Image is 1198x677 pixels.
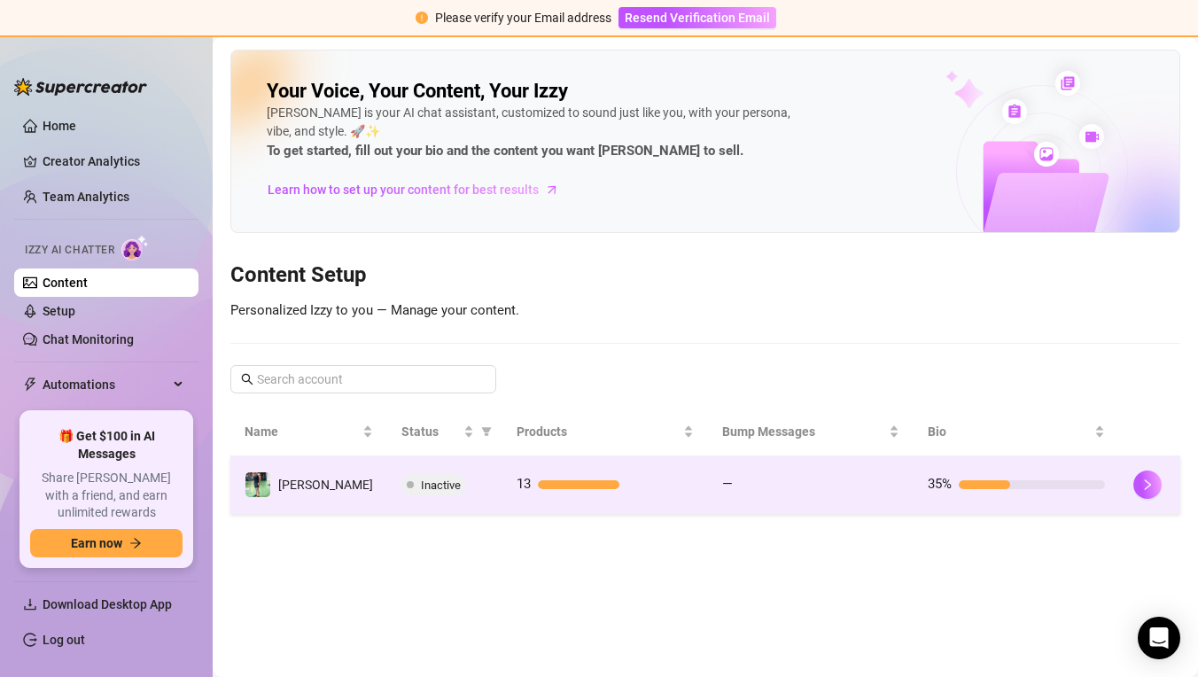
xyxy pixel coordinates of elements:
span: — [722,476,733,492]
th: Status [387,408,502,456]
a: Creator Analytics [43,147,184,175]
span: Name [245,422,359,441]
span: Status [401,422,460,441]
div: Open Intercom Messenger [1138,617,1180,659]
span: Izzy AI Chatter [25,242,114,259]
span: exclamation-circle [416,12,428,24]
input: Search account [257,370,471,389]
img: Blake [245,472,270,497]
div: [PERSON_NAME] is your AI chat assistant, customized to sound just like you, with your persona, vi... [267,104,798,162]
span: Bio [928,422,1091,441]
span: download [23,597,37,611]
th: Bio [914,408,1119,456]
button: Resend Verification Email [618,7,776,28]
span: right [1141,479,1154,491]
span: filter [481,426,492,437]
span: Bump Messages [722,422,885,441]
a: Team Analytics [43,190,129,204]
img: ai-chatter-content-library-cLFOSyPT.png [905,51,1179,232]
span: 35% [928,476,952,492]
span: Inactive [421,479,461,492]
span: arrow-right [543,181,561,198]
span: Earn now [71,536,122,550]
span: thunderbolt [23,377,37,392]
h3: Content Setup [230,261,1180,290]
button: Earn nowarrow-right [30,529,183,557]
span: Learn how to set up your content for best results [268,180,539,199]
a: Setup [43,304,75,318]
span: search [241,373,253,385]
span: Products [517,422,680,441]
a: Content [43,276,88,290]
span: 🎁 Get $100 in AI Messages [30,428,183,463]
img: AI Chatter [121,235,149,261]
th: Name [230,408,387,456]
a: Home [43,119,76,133]
span: Share [PERSON_NAME] with a friend, and earn unlimited rewards [30,470,183,522]
h2: Your Voice, Your Content, Your Izzy [267,79,568,104]
strong: To get started, fill out your bio and the content you want [PERSON_NAME] to sell. [267,143,743,159]
a: Learn how to set up your content for best results [267,175,572,204]
button: right [1133,471,1162,499]
span: arrow-right [129,537,142,549]
a: Log out [43,633,85,647]
span: Resend Verification Email [625,11,770,25]
span: [PERSON_NAME] [278,478,373,492]
span: Automations [43,370,168,399]
span: 13 [517,476,531,492]
a: Chat Monitoring [43,332,134,346]
th: Bump Messages [708,408,914,456]
span: Personalized Izzy to you — Manage your content. [230,302,519,318]
span: filter [478,418,495,445]
th: Products [502,408,708,456]
div: Please verify your Email address [435,8,611,27]
img: logo-BBDzfeDw.svg [14,78,147,96]
span: Download Desktop App [43,597,172,611]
